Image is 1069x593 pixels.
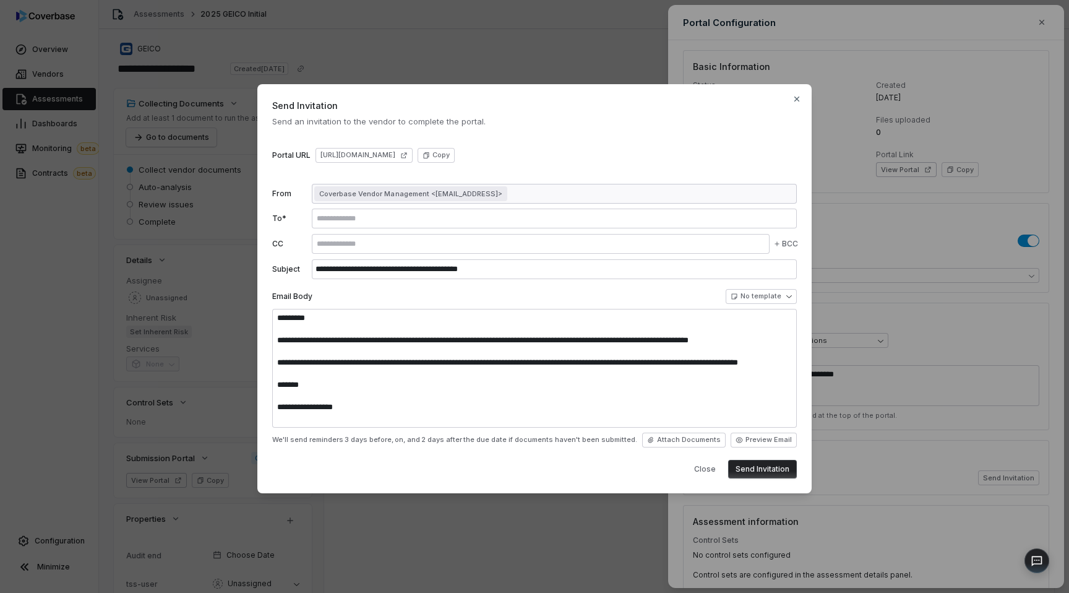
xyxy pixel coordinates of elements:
span: 3 days before, [345,435,393,444]
span: Send Invitation [272,99,797,112]
button: Copy [418,148,455,163]
button: Close [687,460,723,478]
label: Portal URL [272,150,311,160]
span: Attach Documents [657,435,721,444]
button: BCC [771,230,801,258]
label: CC [272,239,307,249]
span: Coverbase Vendor Management <[EMAIL_ADDRESS]> [319,189,502,199]
button: Send Invitation [728,460,797,478]
label: Email Body [272,292,312,301]
span: the due date if documents haven't been submitted. [463,435,637,444]
a: [URL][DOMAIN_NAME] [316,148,413,163]
span: We'll send reminders [272,435,343,444]
label: Subject [272,264,307,274]
span: on, and [395,435,420,444]
span: Send an invitation to the vendor to complete the portal. [272,116,797,127]
button: Attach Documents [642,433,726,448]
span: 2 days after [421,435,462,444]
label: From [272,189,307,199]
button: Preview Email [731,433,797,448]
